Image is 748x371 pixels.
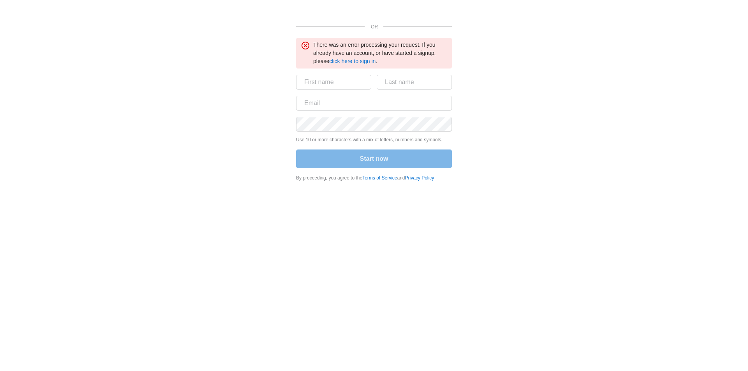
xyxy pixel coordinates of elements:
[296,96,452,111] input: Email
[329,58,376,64] a: click here to sign in
[405,175,434,181] a: Privacy Policy
[377,75,452,90] input: Last name
[296,174,452,181] div: By proceeding, you agree to the and
[313,41,447,65] div: There was an error processing your request. If you already have an account, or have started a sig...
[362,175,397,181] a: Terms of Service
[296,75,371,90] input: First name
[296,136,452,143] p: Use 10 or more characters with a mix of letters, numbers and symbols.
[371,23,374,30] p: OR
